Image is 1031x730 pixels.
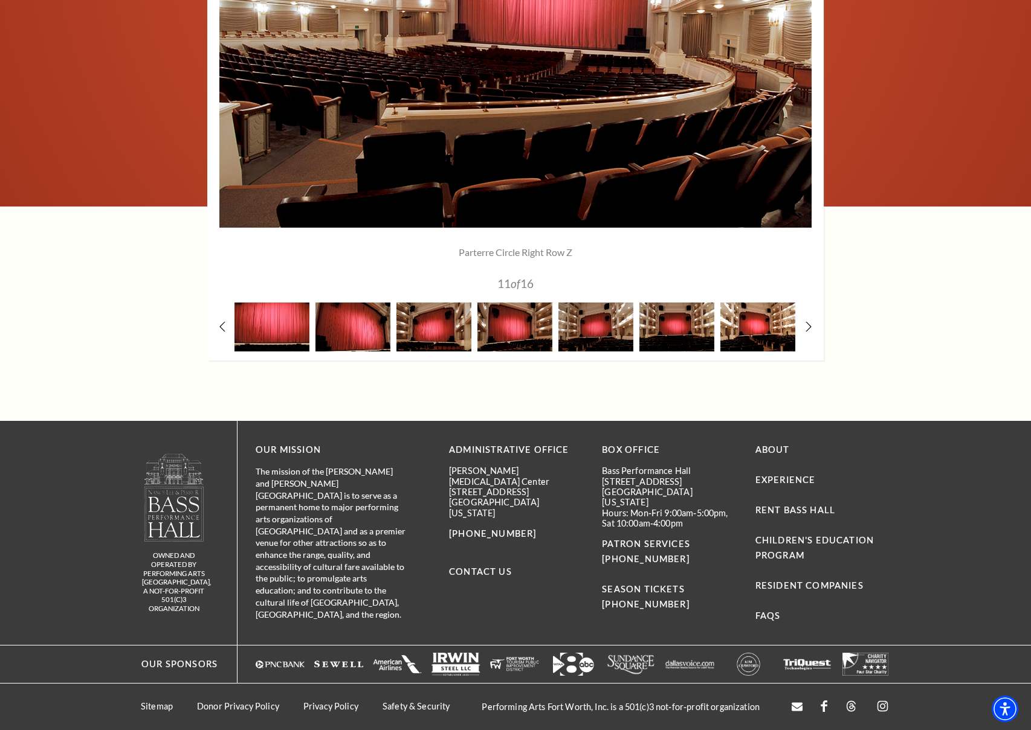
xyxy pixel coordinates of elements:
[234,303,309,351] img: A red theater curtain drapes across the stage, with empty seats visible in the foreground.
[602,443,737,458] p: BOX OFFICE
[130,657,218,672] p: Our Sponsors
[314,653,363,676] img: The image is completely blank or white.
[755,610,781,621] a: FAQs
[755,444,790,455] a: About
[755,475,816,485] a: Experience
[845,700,857,713] a: threads.com - open in a new tab
[431,653,480,676] img: Logo of Irwin Steel LLC, featuring the company name in bold letters with a simple design.
[755,505,835,515] a: Rent Bass Hall
[602,537,737,567] p: PATRON SERVICES [PHONE_NUMBER]
[511,277,520,290] span: of
[549,653,598,676] img: Logo featuring the number "8" with an arrow and "abc" in a modern design.
[373,653,422,676] a: The image is completely blank or white. - open in a new tab
[602,487,737,508] p: [GEOGRAPHIC_DATA][US_STATE]
[470,702,772,712] p: Performing Arts Fort Worth, Inc. is a 501(c)3 not-for-profit organization
[449,566,512,577] a: Contact Us
[431,653,480,676] a: Logo of Irwin Steel LLC, featuring the company name in bold letters with a simple design. - open ...
[256,653,305,676] a: Logo of PNC Bank in white text with a triangular symbol. - open in a new tab - target website may...
[841,653,890,676] a: The image is completely blank or white. - open in a new tab
[992,696,1018,722] div: Accessibility Menu
[315,303,390,351] img: A red theater curtain drapes across the stage, with soft lighting creating a warm ambiance. Black...
[724,653,773,676] a: A circular logo with the text "KIM CLASSIFIED" in the center, featuring a bold, modern design. - ...
[477,303,552,351] img: A theater interior featuring a red curtain, empty seats, and elegant balconies.
[720,303,795,351] img: A theater interior featuring a red curtain, empty seats, and elegant architectural details.
[875,699,890,715] a: instagram - open in a new tab
[449,527,584,542] p: [PHONE_NUMBER]
[256,653,305,676] img: Logo of PNC Bank in white text with a triangular symbol.
[558,303,633,351] img: A spacious theater interior with a red curtain, rows of seats, and elegant balconies. Soft lighti...
[396,303,471,351] img: A theater interior featuring a red curtain, empty seats, and elegant architectural details.
[143,453,205,542] img: owned and operated by Performing Arts Fort Worth, A NOT-FOR-PROFIT 501(C)3 ORGANIZATION
[821,700,827,713] a: facebook - open in a new tab
[303,701,358,711] a: Privacy Policy
[256,443,407,458] p: OUR MISSION
[755,580,864,591] a: Resident Companies
[607,653,656,676] a: Logo of Sundance Square, featuring stylized text in white. - open in a new tab
[141,701,173,711] a: Sitemap
[602,567,737,612] p: SEASON TICKETS [PHONE_NUMBER]
[283,278,748,289] p: 11 16
[549,653,598,676] a: Logo featuring the number "8" with an arrow and "abc" in a modern design. - open in a new tab
[841,653,890,676] img: The image is completely blank or white.
[665,653,714,676] a: The image features a simple white background with text that appears to be a logo or brand name. -...
[490,653,539,676] img: The image is completely blank or white.
[142,551,205,613] p: owned and operated by Performing Arts [GEOGRAPHIC_DATA], A NOT-FOR-PROFIT 501(C)3 ORGANIZATION
[256,466,407,620] p: The mission of the [PERSON_NAME] and [PERSON_NAME][GEOGRAPHIC_DATA] is to serve as a permanent ho...
[607,653,656,676] img: Logo of Sundance Square, featuring stylized text in white.
[449,497,584,518] p: [GEOGRAPHIC_DATA][US_STATE]
[602,466,737,476] p: Bass Performance Hall
[665,653,714,676] img: The image features a simple white background with text that appears to be a logo or brand name.
[602,476,737,487] p: [STREET_ADDRESS]
[755,535,874,560] a: Children's Education Program
[449,487,584,497] p: [STREET_ADDRESS]
[783,653,832,676] a: The image is completely blank or white. - open in a new tab
[724,653,773,676] img: A circular logo with the text "KIM CLASSIFIED" in the center, featuring a bold, modern design.
[449,466,584,487] p: [PERSON_NAME][MEDICAL_DATA] Center
[373,653,422,676] img: The image is completely blank or white.
[383,701,450,711] a: Safety & Security
[639,303,714,351] img: A grand theater interior featuring a red curtain, multiple seating levels, and elegant lighting.
[602,508,737,529] p: Hours: Mon-Fri 9:00am-5:00pm, Sat 10:00am-4:00pm
[314,653,363,676] a: The image is completely blank or white. - open in a new tab
[792,701,803,712] a: Open this option - open in a new tab
[449,443,584,458] p: Administrative Office
[783,653,832,676] img: The image is completely blank or white.
[197,701,279,711] a: Donor Privacy Policy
